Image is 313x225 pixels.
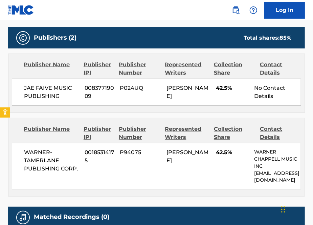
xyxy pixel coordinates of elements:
span: P024UQ [120,84,162,92]
span: 00837719009 [85,84,115,100]
div: Drag [281,199,285,220]
span: [PERSON_NAME] [166,149,208,164]
div: Publisher Name [24,61,79,77]
div: Contact Details [260,125,301,141]
div: Publisher IPI [84,125,114,141]
span: 42.5% [216,84,249,92]
p: WARNER CHAPPELL MUSIC INC [254,148,301,170]
div: Represented Writers [165,61,209,77]
span: [PERSON_NAME] [166,85,208,99]
img: Matched Recordings [19,213,27,222]
h5: Publishers (2) [34,34,76,42]
div: Help [247,3,260,17]
div: Contact Details [260,61,301,77]
h5: Matched Recordings (0) [34,213,109,221]
div: Publisher Name [24,125,79,141]
span: 00185314175 [85,148,115,165]
img: Publishers [19,34,27,42]
a: Log In [264,2,305,19]
div: Represented Writers [165,125,209,141]
div: No Contact Details [254,84,301,100]
iframe: Chat Widget [279,192,313,225]
div: Publisher IPI [84,61,114,77]
span: WARNER-TAMERLANE PUBLISHING CORP. [24,148,80,173]
span: 85 % [280,35,291,41]
img: search [232,6,240,14]
span: P94075 [120,148,162,157]
span: 42.5% [216,148,249,157]
div: Total shares: [244,34,291,42]
span: JAE FAIVE MUSIC PUBLISHING [24,84,80,100]
a: Public Search [229,3,243,17]
div: Publisher Number [119,61,160,77]
img: help [249,6,258,14]
img: MLC Logo [8,5,34,15]
div: Collection Share [214,61,255,77]
div: Collection Share [214,125,255,141]
p: [EMAIL_ADDRESS][DOMAIN_NAME] [254,170,301,184]
div: Publisher Number [119,125,160,141]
